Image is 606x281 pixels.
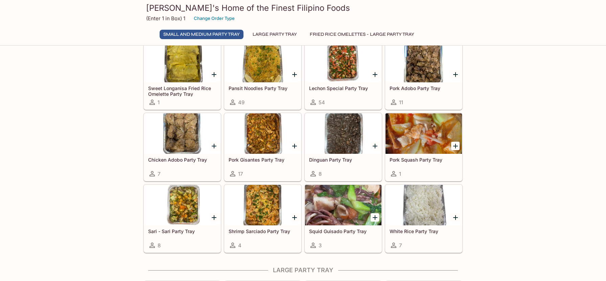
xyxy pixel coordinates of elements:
button: Add Pork Gisantes Party Tray [290,142,299,150]
div: Sari - Sari Party Tray [144,185,220,225]
h5: Sweet Longanisa Fried Rice Omelette Party Tray [148,85,216,96]
h5: Pansit Noodles Party Tray [229,85,297,91]
span: 8 [158,242,161,249]
div: Dinguan Party Tray [305,113,381,154]
button: Large Party Tray [249,30,301,39]
div: Chicken Adobo Party Tray [144,113,220,154]
a: Pork Squash Party Tray1 [385,113,462,181]
span: 7 [399,242,402,249]
h5: Chicken Adobo Party Tray [148,157,216,163]
a: Pork Gisantes Party Tray17 [224,113,301,181]
div: Shrimp Sarciado Party Tray [225,185,301,225]
button: Add Lechon Special Party Tray [371,70,379,79]
h5: Sari - Sari Party Tray [148,228,216,234]
button: Fried Rice Omelettes - Large Party Tray [306,30,418,39]
button: Add White Rice Party Tray [451,213,460,222]
button: Add Shrimp Sarciado Party Tray [290,213,299,222]
span: 1 [399,171,401,177]
a: Pork Adobo Party Tray11 [385,41,462,110]
h4: Large Party Tray [143,266,463,274]
span: 4 [238,242,241,249]
button: Add Chicken Adobo Party Tray [210,142,218,150]
a: Sweet Longanisa Fried Rice Omelette Party Tray1 [144,41,221,110]
div: Lechon Special Party Tray [305,42,381,82]
a: Sari - Sari Party Tray8 [144,185,221,253]
button: Add Pork Squash Party Tray [451,142,460,150]
div: Pansit Noodles Party Tray [225,42,301,82]
a: Squid Guisado Party Tray3 [305,185,382,253]
a: Shrimp Sarciado Party Tray4 [224,185,301,253]
h5: Shrimp Sarciado Party Tray [229,228,297,234]
button: Add Squid Guisado Party Tray [371,213,379,222]
h5: White Rice Party Tray [390,228,458,234]
button: Add Sweet Longanisa Fried Rice Omelette Party Tray [210,70,218,79]
button: Small and Medium Party Tray [160,30,243,39]
div: Sweet Longanisa Fried Rice Omelette Party Tray [144,42,220,82]
h5: Squid Guisado Party Tray [309,228,377,234]
button: Add Pansit Noodles Party Tray [290,70,299,79]
h5: Pork Gisantes Party Tray [229,157,297,163]
span: 7 [158,171,160,177]
a: Lechon Special Party Tray54 [305,41,382,110]
a: Chicken Adobo Party Tray7 [144,113,221,181]
h3: [PERSON_NAME]'s Home of the Finest Filipino Foods [146,3,460,13]
span: 11 [399,99,403,106]
a: White Rice Party Tray7 [385,185,462,253]
h5: Pork Squash Party Tray [390,157,458,163]
span: 49 [238,99,244,106]
div: Pork Gisantes Party Tray [225,113,301,154]
span: 8 [319,171,322,177]
div: White Rice Party Tray [386,185,462,225]
span: 17 [238,171,243,177]
button: Add Sari - Sari Party Tray [210,213,218,222]
span: 1 [158,99,160,106]
div: Squid Guisado Party Tray [305,185,381,225]
div: Pork Squash Party Tray [386,113,462,154]
a: Pansit Noodles Party Tray49 [224,41,301,110]
h5: Dinguan Party Tray [309,157,377,163]
h5: Pork Adobo Party Tray [390,85,458,91]
div: Pork Adobo Party Tray [386,42,462,82]
p: (Enter 1 in Box) 1 [146,15,185,22]
button: Add Pork Adobo Party Tray [451,70,460,79]
a: Dinguan Party Tray8 [305,113,382,181]
h5: Lechon Special Party Tray [309,85,377,91]
button: Change Order Type [191,13,238,24]
button: Add Dinguan Party Tray [371,142,379,150]
span: 3 [319,242,322,249]
span: 54 [319,99,325,106]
